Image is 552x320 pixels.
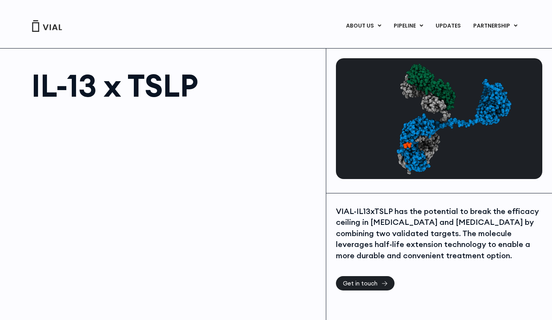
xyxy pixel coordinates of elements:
h1: IL-13 x TSLP [31,70,318,101]
a: UPDATES [429,19,467,33]
div: VIAL-IL13xTSLP has the potential to break the efficacy ceiling in [MEDICAL_DATA] and [MEDICAL_DAT... [336,206,542,261]
img: Vial Logo [31,20,62,32]
a: PARTNERSHIPMenu Toggle [467,19,524,33]
a: PIPELINEMenu Toggle [388,19,429,33]
a: Get in touch [336,276,395,290]
a: ABOUT USMenu Toggle [340,19,387,33]
span: Get in touch [343,280,377,286]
